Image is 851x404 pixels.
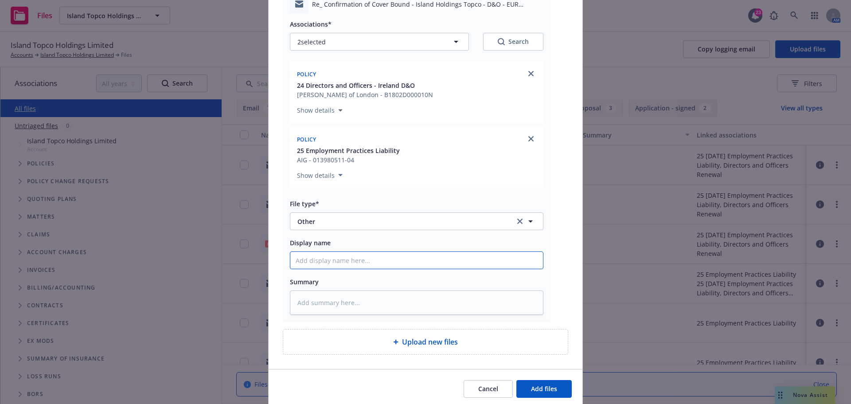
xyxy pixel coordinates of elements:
div: AIG - 013980511-04 [297,155,400,165]
button: Otherclear selection [290,212,543,230]
div: [PERSON_NAME] of London - B1802D000010N [297,90,433,99]
button: Add files [516,380,572,398]
span: Summary [290,278,319,286]
span: 24 Directors and Officers - Ireland D&O [297,81,415,90]
span: Associations* [290,20,332,28]
span: Cancel [478,384,498,393]
button: Show details [293,105,346,116]
span: File type* [290,200,319,208]
span: 2 selected [297,37,326,47]
button: Cancel [464,380,513,398]
a: close [526,133,536,144]
button: Show details [293,170,346,180]
span: Policy [297,71,316,78]
div: Search [498,37,529,46]
span: Policy [297,136,316,143]
button: 2selected [290,33,469,51]
button: 24 Directors and Officers - Ireland D&O [297,81,433,90]
a: close [526,68,536,79]
span: Upload new files [402,337,458,347]
span: Add files [531,384,557,393]
span: Other [297,217,503,226]
a: clear selection [515,216,525,227]
button: SearchSearch [483,33,543,51]
button: 25 Employment Practices Liability [297,146,400,155]
input: Add display name here... [290,252,543,269]
div: Upload new files [283,329,568,355]
span: Display name [290,239,331,247]
svg: Search [498,38,505,45]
